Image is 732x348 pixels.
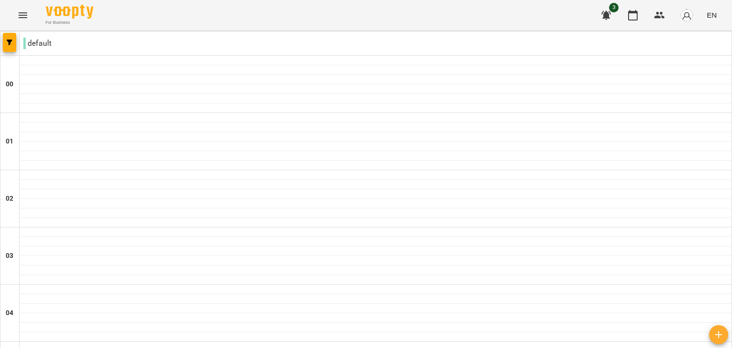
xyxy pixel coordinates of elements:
img: avatar_s.png [680,9,693,22]
span: 3 [609,3,619,12]
img: Voopty Logo [46,5,93,19]
h6: 00 [6,79,13,90]
button: Menu [11,4,34,27]
h6: 02 [6,194,13,204]
button: EN [703,6,721,24]
span: EN [707,10,717,20]
button: Add lesson [709,325,728,344]
h6: 04 [6,308,13,318]
span: For Business [46,20,93,26]
h6: 01 [6,136,13,147]
h6: 03 [6,251,13,261]
p: default [23,38,51,49]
